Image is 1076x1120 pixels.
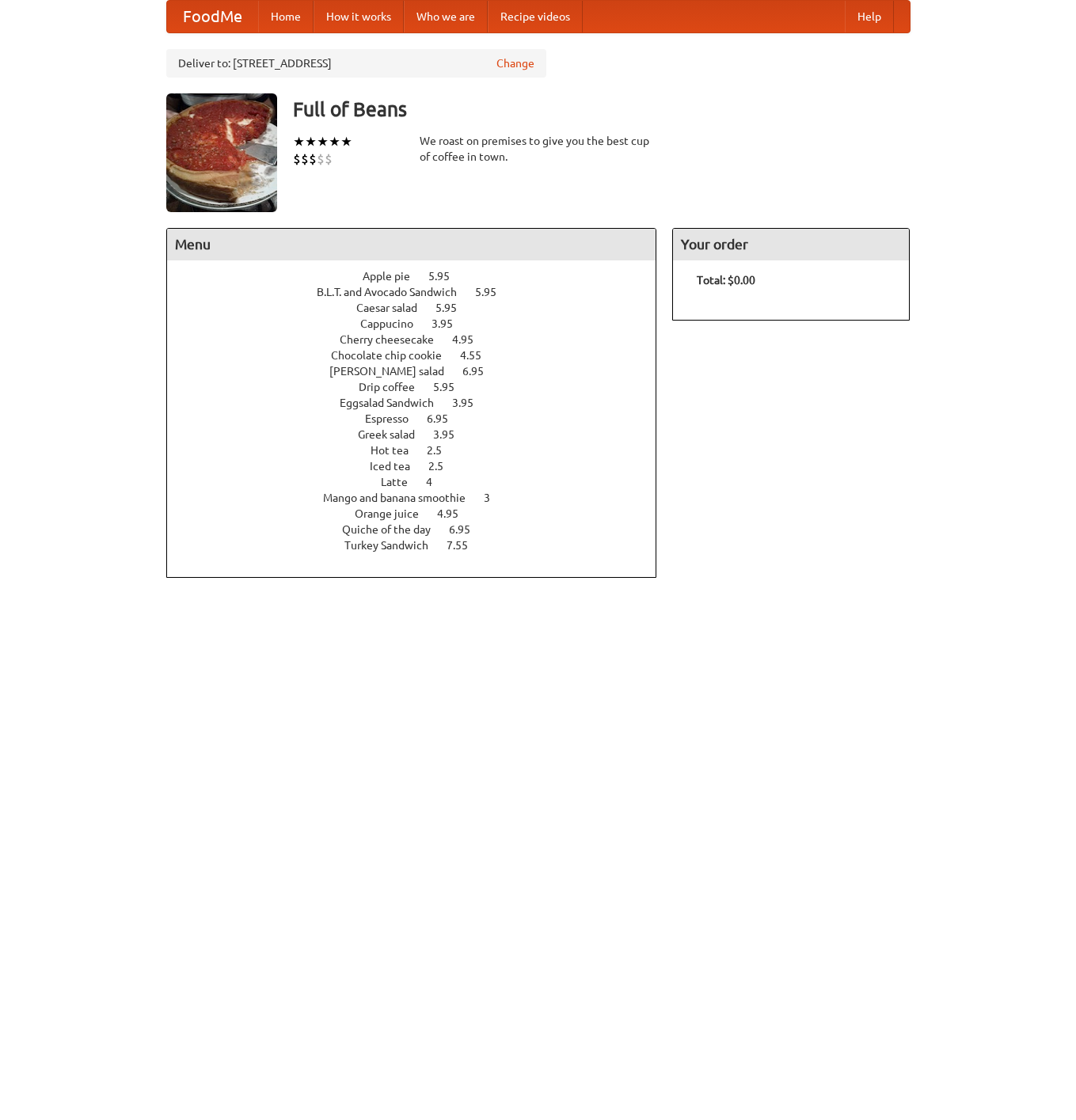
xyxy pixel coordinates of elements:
span: [PERSON_NAME] salad [329,365,460,378]
span: 5.95 [428,270,466,283]
span: Drip coffee [359,381,431,393]
span: Latte [381,476,424,488]
span: 4.95 [437,507,474,520]
h4: Your order [673,229,909,260]
span: 3.95 [433,428,470,441]
span: 2.5 [428,460,459,473]
span: 4.95 [452,333,489,346]
div: We roast on premises to give you the best cup of coffee in town. [420,133,657,165]
span: 4 [426,476,448,488]
span: Espresso [365,412,424,425]
a: Iced tea 2.5 [370,460,473,473]
a: Help [845,1,894,32]
span: Quiche of the day [342,523,447,536]
span: B.L.T. and Avocado Sandwich [317,286,473,298]
li: ★ [329,133,340,150]
li: ★ [293,133,305,150]
span: 3.95 [452,397,489,409]
li: $ [301,150,309,168]
span: Iced tea [370,460,426,473]
span: 5.95 [433,381,470,393]
li: $ [293,150,301,168]
span: 7.55 [447,539,484,552]
li: ★ [305,133,317,150]
span: Caesar salad [356,302,433,314]
a: Cherry cheesecake 4.95 [340,333,503,346]
a: Greek salad 3.95 [358,428,484,441]
span: Cherry cheesecake [340,333,450,346]
li: ★ [317,133,329,150]
a: Caesar salad 5.95 [356,302,486,314]
a: Espresso 6.95 [365,412,477,425]
h3: Full of Beans [293,93,911,125]
li: $ [309,150,317,168]
a: Chocolate chip cookie 4.55 [331,349,511,362]
a: Mango and banana smoothie 3 [323,492,519,504]
span: 5.95 [435,302,473,314]
li: ★ [340,133,352,150]
span: 3 [484,492,506,504]
a: Turkey Sandwich 7.55 [344,539,497,552]
span: 4.55 [460,349,497,362]
a: Recipe videos [488,1,583,32]
a: Latte 4 [381,476,462,488]
span: Hot tea [371,444,424,457]
span: 3.95 [432,317,469,330]
a: How it works [314,1,404,32]
span: Cappucino [360,317,429,330]
span: Greek salad [358,428,431,441]
span: Apple pie [363,270,426,283]
span: Orange juice [355,507,435,520]
span: Turkey Sandwich [344,539,444,552]
a: Orange juice 4.95 [355,507,488,520]
a: Drip coffee 5.95 [359,381,484,393]
span: 2.5 [427,444,458,457]
span: 5.95 [475,286,512,298]
span: 6.95 [462,365,500,378]
a: Change [496,55,534,71]
a: Who we are [404,1,488,32]
span: 6.95 [449,523,486,536]
a: [PERSON_NAME] salad 6.95 [329,365,513,378]
h4: Menu [167,229,656,260]
a: Cappucino 3.95 [360,317,482,330]
a: FoodMe [167,1,258,32]
span: Eggsalad Sandwich [340,397,450,409]
a: B.L.T. and Avocado Sandwich 5.95 [317,286,526,298]
img: angular.jpg [166,93,277,212]
div: Deliver to: [STREET_ADDRESS] [166,49,546,78]
a: Hot tea 2.5 [371,444,471,457]
span: Chocolate chip cookie [331,349,458,362]
li: $ [317,150,325,168]
span: 6.95 [427,412,464,425]
li: $ [325,150,333,168]
a: Home [258,1,314,32]
b: Total: $0.00 [697,274,755,287]
span: Mango and banana smoothie [323,492,481,504]
a: Quiche of the day 6.95 [342,523,500,536]
a: Eggsalad Sandwich 3.95 [340,397,503,409]
a: Apple pie 5.95 [363,270,479,283]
